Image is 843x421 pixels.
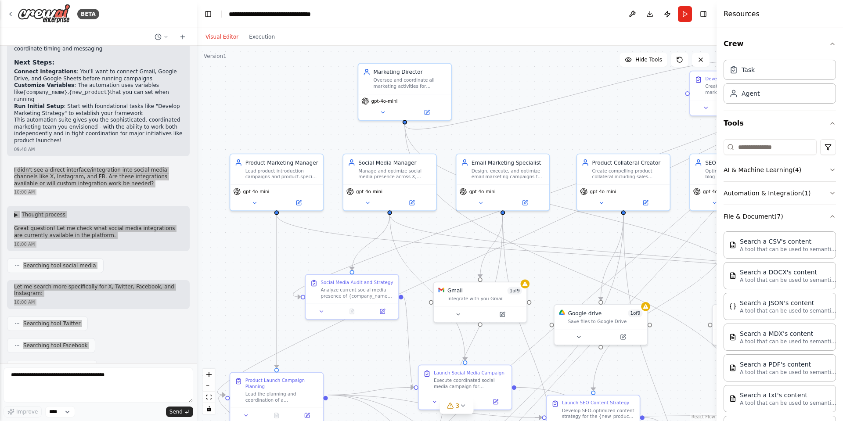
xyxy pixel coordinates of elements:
[724,182,836,205] button: Automation & Integration(1)
[14,39,183,53] li: : Email, social, and SEO agents coordinate timing and messaging
[200,32,244,42] button: Visual Editor
[14,117,183,144] p: This automation suite gives you the sophisticated, coordinated marketing team you envisioned - wi...
[447,296,522,302] div: Integrate with you Gmail
[203,380,215,392] button: zoom out
[724,158,836,181] button: AI & Machine Learning(4)
[14,211,65,218] button: ▶Thought process
[14,211,18,218] span: ▶
[705,76,768,82] div: Develop Marketing Strategy
[456,154,550,211] div: Email Marketing SpecialistDesign, execute, and optimize email marketing campaigns for {company_na...
[729,395,736,402] img: TXTSearchTool
[472,159,545,166] div: Email Marketing Specialist
[358,63,452,121] div: Marketing DirectorOversee and coordinate all marketing activities for {company_name}, evaluate te...
[321,279,393,285] div: Social Media Audit and Strategy
[590,215,740,391] g: Edge from 635f3723-cd77-4e2c-a8aa-e7d67d43365f to b711f42d-869b-4228-893e-b74f3cebc04e
[14,241,183,248] div: 10:00 AM
[590,188,616,194] span: gpt-4o-mini
[602,332,644,342] button: Open in side panel
[245,391,319,403] div: Lead the planning and coordination of a comprehensive product launch campaign for {new_product} f...
[705,159,778,166] div: SEO Content Manager
[418,364,512,410] div: Launch Social Media CampaignExecute coordinated social media campaign for {new_product} launch ac...
[724,205,836,228] button: File & Document(7)
[440,398,474,414] button: 3
[14,103,64,109] strong: Run Initial Setup
[740,268,836,277] div: Search a DOCX's content
[203,392,215,403] button: fit view
[14,284,183,297] p: Let me search more specifically for X, Twitter, Facebook, and Instagram:
[624,198,667,208] button: Open in side panel
[14,68,183,82] li: : You'll want to connect Gmail, Google Drive, and Google Sheets before running campaigns
[635,56,662,63] span: Hide Tools
[403,293,414,391] g: Edge from 53169331-433e-41d6-966e-88d80173d93b to 8bdb9246-1a3f-4163-878a-5615b058a84d
[740,338,836,345] p: A tool that can be used to semantic search a query from a MDX's content.
[729,303,736,310] img: JSONSearchTool
[433,282,527,323] div: GmailGmail1of9Integrate with you Gmail
[374,68,447,76] div: Marketing Director
[245,378,319,389] div: Product Launch Campaign Planning
[273,215,280,368] g: Edge from f6314911-e5d6-4651-8a4a-eacb1497ae05 to e5bb7ce4-4033-414b-a53e-5338344e7ad2
[348,215,393,270] g: Edge from 3d650226-33ed-4a29-b715-e0878b78c409 to 53169331-433e-41d6-966e-88d80173d93b
[592,168,666,180] div: Create compelling product collateral including sales materials, channel partner resources, and in...
[697,8,710,20] button: Hide right sidebar
[729,334,736,341] img: MDXSearchTool
[469,188,496,194] span: gpt-4o-mini
[568,309,602,317] div: Google drive
[729,241,736,248] img: CSVSearchTool
[729,272,736,279] img: DOCXSearchTool
[740,329,836,338] div: Search a MDX's content
[23,320,80,327] span: Searching tool Twitter
[371,98,397,104] span: gpt-4o-mini
[689,154,784,211] div: SEO Content ManagerOptimize website content and blog posts for search engines to improve organic ...
[504,198,546,208] button: Open in side panel
[14,103,183,117] li: : Start with foundational tasks like "Develop Marketing Strategy" to establish your framework
[742,89,760,98] div: Agent
[434,370,504,376] div: Launch Social Media Campaign
[204,53,227,60] div: Version 1
[151,32,172,42] button: Switch to previous chat
[386,215,469,360] g: Edge from 3d650226-33ed-4a29-b715-e0878b78c409 to 8bdb9246-1a3f-4163-878a-5615b058a84d
[23,90,68,96] code: {company_name}
[740,307,836,314] p: A tool that can be used to semantic search a query from a JSON's content.
[14,68,77,75] strong: Connect Integrations
[4,406,42,417] button: Improve
[369,307,395,316] button: Open in side panel
[14,82,183,103] li: : The automation uses variables like , that you can set when running
[336,307,368,316] button: No output available
[438,287,444,293] img: Gmail
[724,32,836,56] button: Crew
[203,369,215,414] div: React Flow controls
[321,287,394,299] div: Analyze current social media presence of {company_name} across X, Facebook, and Instagram. Conduc...
[576,154,671,211] div: Product Collateral CreatorCreate compelling product collateral including sales materials, channel...
[14,225,183,239] p: Great question! Let me check what social media integrations are currently available in the platform.
[23,342,88,349] span: Searching tool Facebook
[245,159,319,166] div: Product Marketing Manager
[401,59,740,132] g: Edge from 6ab7a5df-7cd1-4605-a89f-5a57e8fbc697 to 2b026f28-87c7-4a13-9346-5e71edfd118f
[481,310,523,319] button: Open in side panel
[328,384,414,399] g: Edge from e5bb7ce4-4033-414b-a53e-5338344e7ad2 to 8bdb9246-1a3f-4163-878a-5615b058a84d
[562,407,635,419] div: Develop SEO-optimized content strategy for the {new_product} launch campaign. Create keyword-targ...
[14,299,183,306] div: 10:00 AM
[166,407,193,417] button: Send
[202,8,214,20] button: Hide left sidebar
[562,400,629,406] div: Launch SEO Content Strategy
[740,391,836,399] div: Search a txt's content
[740,299,836,307] div: Search a JSON's content
[356,188,382,194] span: gpt-4o-mini
[277,198,320,208] button: Open in side panel
[203,403,215,414] button: toggle interactivity
[740,369,836,376] p: A tool that can be used to semantic search a query from a PDF's content.
[568,319,643,325] div: Save files to Google Drive
[244,32,280,42] button: Execution
[740,277,836,284] p: A tool that can be used to semantic search a query from a DOCX's content.
[729,364,736,371] img: PDFSearchTool
[176,32,190,42] button: Start a new chat
[742,65,755,74] div: Task
[294,411,320,420] button: Open in side panel
[243,188,270,194] span: gpt-4o-mini
[692,414,715,419] a: React Flow attribution
[740,237,836,246] div: Search a CSV's content
[472,168,545,180] div: Design, execute, and optimize email marketing campaigns for {company_name} to nurture leads, enga...
[374,77,447,89] div: Oversee and coordinate all marketing activities for {company_name}, evaluate team performance, mo...
[261,411,293,420] button: No output available
[169,408,183,415] span: Send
